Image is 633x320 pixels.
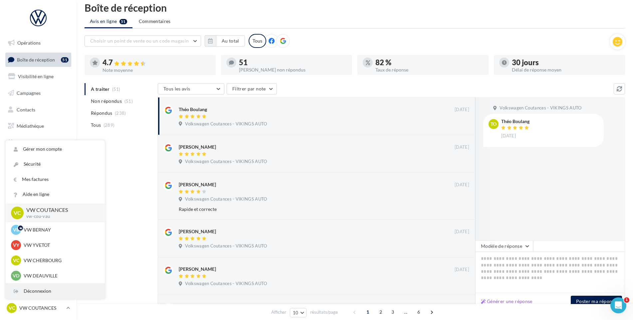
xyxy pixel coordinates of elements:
a: Visibilité en ligne [4,70,73,83]
a: Boîte de réception51 [4,53,73,67]
a: Calendrier [4,136,73,150]
span: Volkswagen Coutances - VIKINGS AUTO [185,196,267,202]
a: Sécurité [6,157,105,172]
span: [DATE] [455,267,469,273]
button: Au total [205,35,245,47]
span: [DATE] [455,182,469,188]
span: ... [400,307,411,317]
a: PLV et print personnalisable [4,152,73,172]
div: Déconnexion [6,284,105,299]
span: Choisir un point de vente ou un code magasin [90,38,189,44]
p: VW DEAUVILLE [24,272,97,279]
span: [DATE] [501,133,516,139]
div: 51 [61,57,69,63]
span: VY [13,242,19,248]
span: VC [14,209,21,217]
span: VD [13,272,19,279]
p: VW CHERBOURG [24,257,97,264]
a: Opérations [4,36,73,50]
span: Volkswagen Coutances - VIKINGS AUTO [500,105,581,111]
button: Filtrer par note [227,83,277,94]
button: Au total [216,35,245,47]
span: Campagnes [17,90,41,96]
div: [PERSON_NAME] [179,228,216,235]
button: Choisir un point de vente ou un code magasin [85,35,201,47]
a: Campagnes [4,86,73,100]
button: Tous les avis [158,83,224,94]
span: 1 [624,297,629,303]
div: 4.7 [103,59,210,67]
div: Tous [249,34,266,48]
span: (289) [104,122,115,128]
div: 30 jours [512,59,620,66]
div: [PERSON_NAME] [179,266,216,272]
button: Modèle de réponse [475,240,533,252]
div: 51 [239,59,347,66]
div: [PERSON_NAME] [179,144,216,150]
button: Poster ma réponse [571,296,622,307]
span: Médiathèque [17,123,44,129]
div: Rapide et correcte [179,206,426,213]
span: Contacts [17,106,35,112]
span: 1 [362,307,373,317]
span: To [491,121,497,127]
div: 82 % [375,59,483,66]
span: Tous les avis [163,86,190,91]
div: Note moyenne [103,68,210,73]
div: Délai de réponse moyen [512,68,620,72]
p: VW COUTANCES [19,305,64,311]
a: Mes factures [6,172,105,187]
button: 10 [290,308,307,317]
span: Tous [91,122,101,128]
span: Afficher [271,309,286,315]
span: VC [13,257,19,264]
span: Volkswagen Coutances - VIKINGS AUTO [185,243,267,249]
p: vw-cou-vau [26,214,94,220]
span: Commentaires [139,18,171,25]
span: Volkswagen Coutances - VIKINGS AUTO [185,159,267,165]
span: [DATE] [455,144,469,150]
span: Volkswagen Coutances - VIKINGS AUTO [185,121,267,127]
span: (238) [115,110,126,116]
div: [PERSON_NAME] non répondus [239,68,347,72]
span: 2 [375,307,386,317]
span: 10 [293,310,299,315]
p: VW COUTANCES [26,206,94,214]
span: Volkswagen Coutances - VIKINGS AUTO [185,281,267,287]
span: résultats/page [310,309,338,315]
span: 3 [387,307,398,317]
a: VC VW COUTANCES [5,302,71,314]
a: Campagnes DataOnDemand [4,174,73,194]
span: Boîte de réception [17,57,55,62]
span: VC [9,305,15,311]
a: Gérer mon compte [6,142,105,157]
button: Générer une réponse [478,297,535,305]
p: VW BERNAY [24,227,97,233]
span: Visibilité en ligne [18,74,54,79]
span: (51) [124,98,133,104]
a: Aide en ligne [6,187,105,202]
div: [PERSON_NAME] [179,181,216,188]
span: [DATE] [455,229,469,235]
a: Médiathèque [4,119,73,133]
span: [DATE] [455,107,469,113]
span: Calendrier [17,140,39,145]
iframe: Intercom live chat [610,297,626,313]
div: Théo Boulang [501,119,530,124]
div: Théo Boulang [179,106,207,113]
p: VW YVETOT [24,242,97,248]
a: Contacts [4,103,73,117]
span: 6 [413,307,424,317]
span: Opérations [17,40,41,46]
div: Boîte de réception [85,3,625,13]
span: VB [13,227,19,233]
div: Taux de réponse [375,68,483,72]
span: Répondus [91,110,112,116]
span: Non répondus [91,98,122,104]
div: [PERSON_NAME] [179,303,216,310]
